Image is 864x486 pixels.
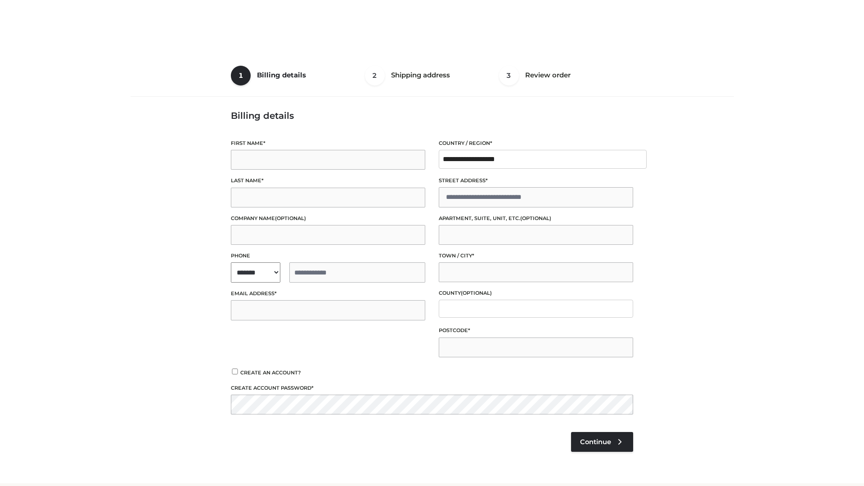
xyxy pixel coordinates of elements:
span: (optional) [275,215,306,221]
span: (optional) [461,290,492,296]
label: County [439,289,633,297]
label: Apartment, suite, unit, etc. [439,214,633,223]
h3: Billing details [231,110,633,121]
span: Shipping address [391,71,450,79]
span: Create an account? [240,369,301,376]
span: Billing details [257,71,306,79]
label: Last name [231,176,425,185]
label: Town / City [439,252,633,260]
label: First name [231,139,425,148]
span: (optional) [520,215,551,221]
a: Continue [571,432,633,452]
input: Create an account? [231,369,239,374]
span: Continue [580,438,611,446]
label: Country / Region [439,139,633,148]
label: Company name [231,214,425,223]
span: 3 [499,66,519,85]
label: Postcode [439,326,633,335]
label: Create account password [231,384,633,392]
label: Phone [231,252,425,260]
span: 2 [365,66,385,85]
span: 1 [231,66,251,85]
span: Review order [525,71,571,79]
label: Email address [231,289,425,298]
label: Street address [439,176,633,185]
